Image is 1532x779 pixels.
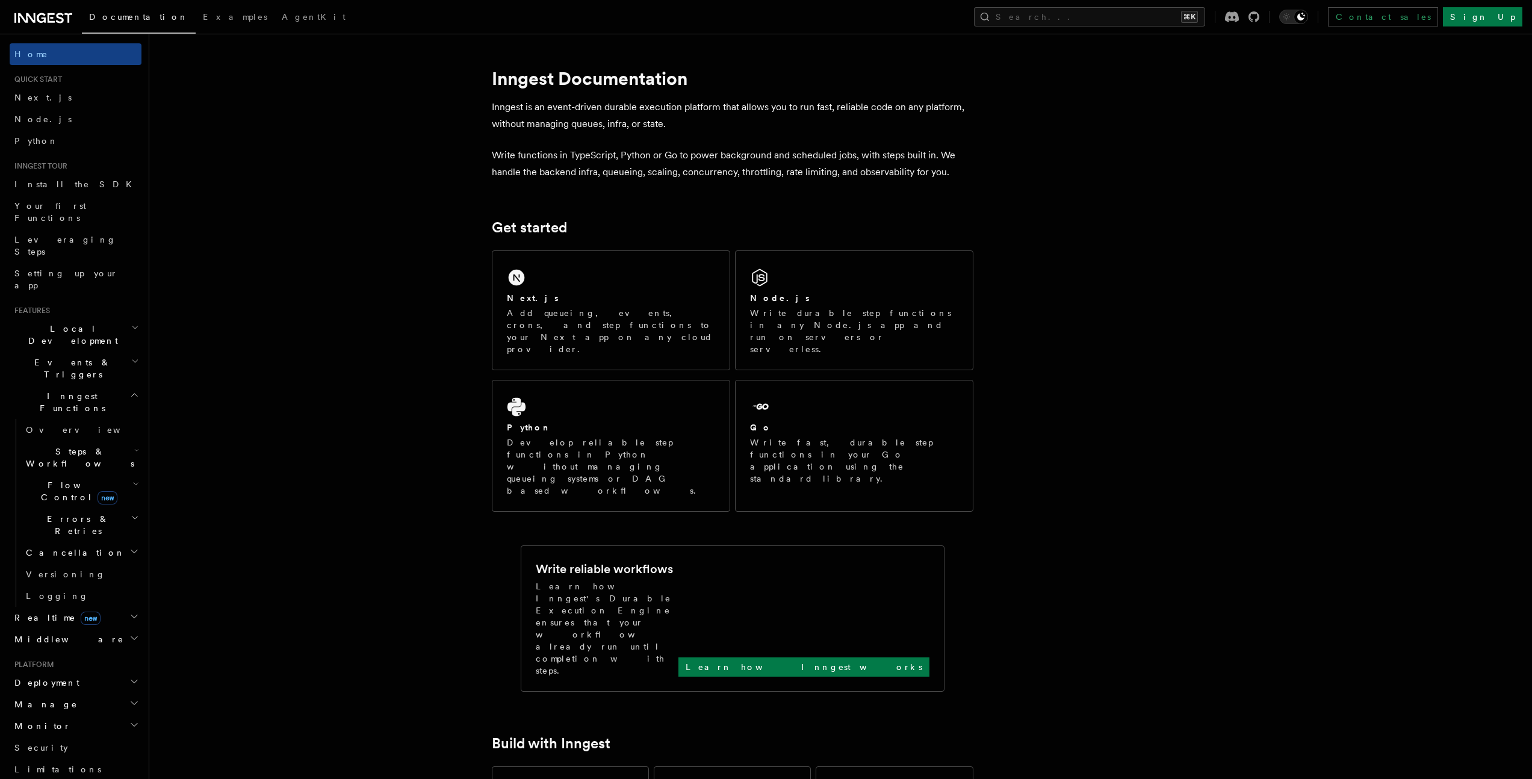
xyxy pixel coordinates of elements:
[282,12,346,22] span: AgentKit
[750,307,958,355] p: Write durable step functions in any Node.js app and run on servers or serverless.
[492,380,730,512] a: PythonDevelop reliable step functions in Python without managing queueing systems or DAG based wo...
[10,628,141,650] button: Middleware
[98,491,117,504] span: new
[14,114,72,124] span: Node.js
[10,607,141,628] button: Realtimenew
[82,4,196,34] a: Documentation
[81,612,101,625] span: new
[14,743,68,753] span: Security
[26,570,105,579] span: Versioning
[14,765,101,774] span: Limitations
[507,421,551,433] h2: Python
[536,560,673,577] h2: Write reliable workflows
[14,93,72,102] span: Next.js
[1328,7,1438,26] a: Contact sales
[750,292,810,304] h2: Node.js
[10,75,62,84] span: Quick start
[492,250,730,370] a: Next.jsAdd queueing, events, crons, and step functions to your Next app on any cloud provider.
[10,672,141,694] button: Deployment
[26,591,88,601] span: Logging
[21,474,141,508] button: Flow Controlnew
[735,380,973,512] a: GoWrite fast, durable step functions in your Go application using the standard library.
[536,580,678,677] p: Learn how Inngest's Durable Execution Engine ensures that your workflow already run until complet...
[492,735,610,752] a: Build with Inngest
[1181,11,1198,23] kbd: ⌘K
[14,136,58,146] span: Python
[10,306,50,315] span: Features
[974,7,1205,26] button: Search...⌘K
[21,585,141,607] a: Logging
[21,419,141,441] a: Overview
[10,737,141,759] a: Security
[203,12,267,22] span: Examples
[196,4,274,33] a: Examples
[10,419,141,607] div: Inngest Functions
[14,179,139,189] span: Install the SDK
[492,99,973,132] p: Inngest is an event-driven durable execution platform that allows you to run fast, reliable code ...
[10,173,141,195] a: Install the SDK
[14,201,86,223] span: Your first Functions
[21,441,141,474] button: Steps & Workflows
[10,229,141,262] a: Leveraging Steps
[10,262,141,296] a: Setting up your app
[686,661,922,673] p: Learn how Inngest works
[21,508,141,542] button: Errors & Retries
[1279,10,1308,24] button: Toggle dark mode
[10,352,141,385] button: Events & Triggers
[21,445,134,470] span: Steps & Workflows
[10,87,141,108] a: Next.js
[10,43,141,65] a: Home
[10,323,131,347] span: Local Development
[10,720,71,732] span: Monitor
[10,633,124,645] span: Middleware
[678,657,929,677] a: Learn how Inngest works
[10,390,130,414] span: Inngest Functions
[14,268,118,290] span: Setting up your app
[26,425,150,435] span: Overview
[10,715,141,737] button: Monitor
[750,421,772,433] h2: Go
[14,48,48,60] span: Home
[492,67,973,89] h1: Inngest Documentation
[1443,7,1522,26] a: Sign Up
[507,436,715,497] p: Develop reliable step functions in Python without managing queueing systems or DAG based workflows.
[21,542,141,563] button: Cancellation
[750,436,958,485] p: Write fast, durable step functions in your Go application using the standard library.
[21,513,131,537] span: Errors & Retries
[10,356,131,380] span: Events & Triggers
[21,479,132,503] span: Flow Control
[10,677,79,689] span: Deployment
[10,694,141,715] button: Manage
[10,195,141,229] a: Your first Functions
[492,219,567,236] a: Get started
[10,318,141,352] button: Local Development
[21,563,141,585] a: Versioning
[10,130,141,152] a: Python
[10,698,78,710] span: Manage
[10,161,67,171] span: Inngest tour
[10,612,101,624] span: Realtime
[735,250,973,370] a: Node.jsWrite durable step functions in any Node.js app and run on servers or serverless.
[507,307,715,355] p: Add queueing, events, crons, and step functions to your Next app on any cloud provider.
[14,235,116,256] span: Leveraging Steps
[21,547,125,559] span: Cancellation
[10,385,141,419] button: Inngest Functions
[507,292,559,304] h2: Next.js
[10,660,54,669] span: Platform
[89,12,188,22] span: Documentation
[492,147,973,181] p: Write functions in TypeScript, Python or Go to power background and scheduled jobs, with steps bu...
[10,108,141,130] a: Node.js
[274,4,353,33] a: AgentKit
